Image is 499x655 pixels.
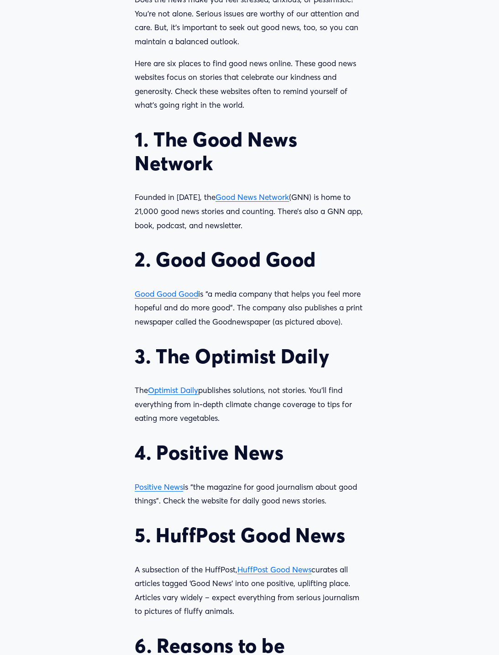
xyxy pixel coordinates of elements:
a: Good Good Good [135,289,198,299]
a: HuffPost Good News [237,565,311,574]
h2: 1. The Good News Network [135,128,364,175]
p: is “a media company that helps you feel more hopeful and do more good”. The company also publishe... [135,287,364,329]
h2: 4. Positive News [135,441,364,465]
a: Positive News [135,482,183,492]
p: is “the magazine for good journalism about good things”. Check the website for daily good news st... [135,480,364,508]
a: Good News Network [215,192,289,202]
a: Optimist Daily [148,385,198,395]
p: A subsection of the HuffPost, curates all articles tagged ‘Good News’ into one positive, upliftin... [135,563,364,618]
h2: 3. The Optimist Daily [135,345,364,368]
p: Founded in [DATE], the (GNN) is home to 21,000 good news stories and counting. There’s also a GNN... [135,190,364,232]
p: The publishes solutions, not stories. You’ll find everything from in-depth climate change coverag... [135,383,364,425]
p: Here are six places to find good news online. These good news websites focus on stories that cele... [135,57,364,112]
h2: 2. Good Good Good [135,248,364,272]
h2: 5. HuffPost Good News [135,524,364,547]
